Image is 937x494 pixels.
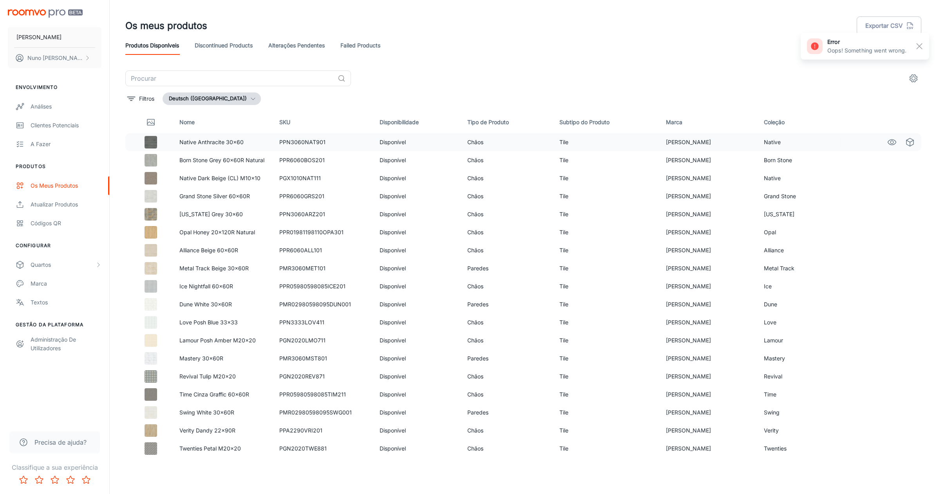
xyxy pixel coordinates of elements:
[373,133,461,151] td: Disponível
[273,313,373,331] td: PPN3333LOV411
[461,241,553,259] td: Chãos
[31,472,47,488] button: Rate 2 star
[758,151,834,169] td: Born Stone
[125,19,207,33] h1: Os meus produtos
[461,187,553,205] td: Chãos
[273,151,373,169] td: PPR6060BOS201
[758,422,834,440] td: Verity
[31,298,101,307] div: Textos
[273,169,373,187] td: PGX1010NAT111
[179,444,267,453] p: Twenties Petal M20x20
[660,111,758,133] th: Marca
[273,367,373,385] td: PGN2020REV871
[758,169,834,187] td: Native
[553,111,660,133] th: Subtipo do Produto
[553,349,660,367] td: Tile
[373,349,461,367] td: Disponível
[553,169,660,187] td: Tile
[273,187,373,205] td: PPR6060GRS201
[461,169,553,187] td: Chãos
[179,138,267,147] p: Native Anthracite 30x60
[461,205,553,223] td: Chãos
[373,422,461,440] td: Disponível
[373,205,461,223] td: Disponível
[125,36,179,55] a: Produtos disponíveis
[553,367,660,385] td: Tile
[273,241,373,259] td: PPR6060ALL101
[461,440,553,458] td: Chãos
[373,367,461,385] td: Disponível
[273,223,373,241] td: PPR01981198110OPA301
[758,111,834,133] th: Coleção
[179,318,267,327] p: Love Posh Blue 33x33
[273,259,373,277] td: PMR3060MET101
[31,121,101,130] div: Clientes potenciais
[273,404,373,422] td: PMR02980598095SWG001
[273,385,373,404] td: PPR05980598085TIM211
[660,223,758,241] td: [PERSON_NAME]
[179,390,267,399] p: Time Cinza Graffic 60x60R
[553,205,660,223] td: Tile
[373,440,461,458] td: Disponível
[8,48,101,68] button: Nuno [PERSON_NAME]
[758,331,834,349] td: Lamour
[273,111,373,133] th: SKU
[125,71,335,86] input: Procurar
[461,385,553,404] td: Chãos
[553,385,660,404] td: Tile
[553,151,660,169] td: Tile
[885,136,899,149] a: See in Visualizer
[553,241,660,259] td: Tile
[758,440,834,458] td: Twenties
[660,440,758,458] td: [PERSON_NAME]
[553,187,660,205] td: Tile
[31,279,101,288] div: Marca
[63,472,78,488] button: Rate 4 star
[461,404,553,422] td: Paredes
[125,92,156,105] button: filter
[758,367,834,385] td: Revival
[373,187,461,205] td: Disponível
[461,259,553,277] td: Paredes
[758,404,834,422] td: Swing
[31,140,101,148] div: A fazer
[8,27,101,47] button: [PERSON_NAME]
[179,300,267,309] p: Dune White 30x60R
[179,192,267,201] p: Grand Stone Silver 60x60R
[373,111,461,133] th: Disponibilidade
[163,92,261,105] button: Deutsch ([GEOGRAPHIC_DATA])
[373,295,461,313] td: Disponível
[273,277,373,295] td: PPR05980598085ICE201
[660,169,758,187] td: [PERSON_NAME]
[758,259,834,277] td: Metal Track
[373,331,461,349] td: Disponível
[660,385,758,404] td: [PERSON_NAME]
[179,156,267,165] p: Born Stone Grey 60x60R Natural
[16,33,62,42] p: [PERSON_NAME]
[758,277,834,295] td: Ice
[758,187,834,205] td: Grand Stone
[758,205,834,223] td: [US_STATE]
[553,440,660,458] td: Tile
[903,136,917,149] a: See in Virtual Samples
[31,219,101,228] div: Códigos QR
[660,241,758,259] td: [PERSON_NAME]
[268,36,325,55] a: Alterações pendentes
[273,133,373,151] td: PPN3060NAT901
[758,349,834,367] td: Mastery
[758,223,834,241] td: Opal
[340,36,380,55] a: Failed Products
[373,313,461,331] td: Disponível
[553,331,660,349] td: Tile
[758,241,834,259] td: Alliance
[461,367,553,385] td: Chãos
[179,408,267,417] p: Swing White 30x60R
[6,463,103,472] p: Classifique a sua experiência
[553,404,660,422] td: Tile
[195,36,253,55] a: Discontinued Products
[758,385,834,404] td: Time
[373,404,461,422] td: Disponível
[31,200,101,209] div: Atualizar Produtos
[461,422,553,440] td: Chãos
[139,94,154,103] p: Filtros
